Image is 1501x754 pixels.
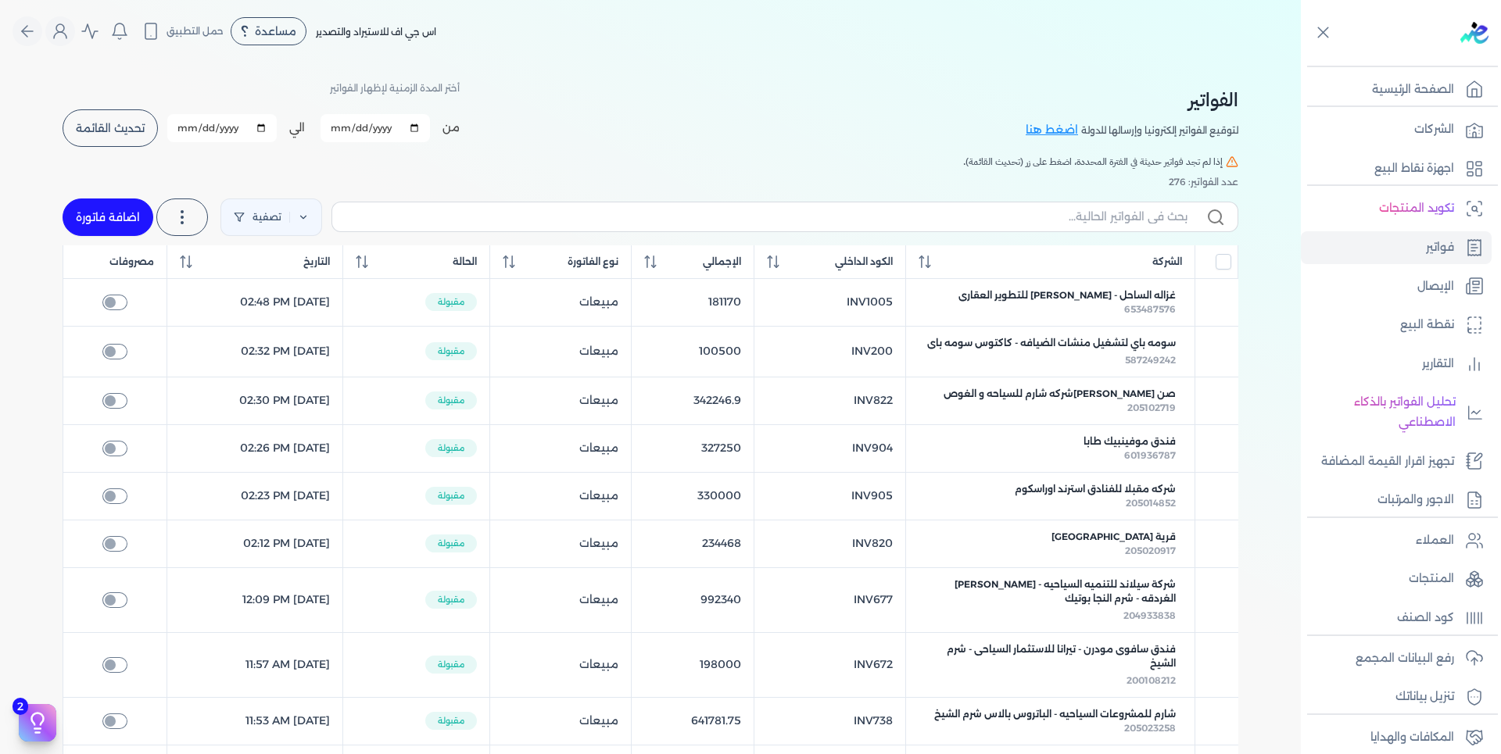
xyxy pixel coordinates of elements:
[1084,434,1176,448] span: فندق موفينبيك طابا
[1301,152,1492,185] a: اجهزة نقاط البيع
[1426,238,1454,258] p: فواتير
[1051,530,1176,544] span: قرية [GEOGRAPHIC_DATA]
[1301,348,1492,381] a: التقارير
[1422,354,1454,374] p: التقارير
[925,577,1176,606] span: شركة سيلاند للتنميه السياحيه - [PERSON_NAME] الغردقه - شرم النجا بوتيك
[1081,120,1238,141] p: لتوقيع الفواتير إلكترونيا وإرسالها للدولة
[1124,722,1176,734] span: 205023258
[1124,449,1176,461] span: 601936787
[1301,231,1492,264] a: فواتير
[958,288,1176,302] span: غزاله الساحل - [PERSON_NAME] للتطوير العقارى
[1301,445,1492,478] a: تجهيز اقرار القيمة المضافة
[231,17,306,45] div: مساعدة
[1125,354,1176,366] span: 587249242
[1379,198,1454,219] p: تكويد المنتجات
[1301,721,1492,754] a: المكافات والهدايا
[1395,687,1454,707] p: تنزيل بياناتك
[703,255,741,269] span: الإجمالي
[13,698,28,715] span: 2
[1377,490,1454,510] p: الاجور والمرتبات
[1374,159,1454,179] p: اجهزة نقاط البيع
[1321,452,1454,472] p: تجهيز اقرار القيمة المضافة
[1301,113,1492,146] a: الشركات
[63,109,158,147] button: تحديث القائمة
[453,255,477,269] span: الحالة
[963,155,1223,169] span: إذا لم تجد فواتير حديثة في الفترة المحددة، اضغط على زر (تحديث القائمة).
[63,175,1238,189] div: عدد الفواتير: 276
[316,26,436,38] span: اس جي اف للاستيراد والتصدير
[303,255,330,269] span: التاريخ
[1026,122,1081,139] a: اضغط هنا
[1301,484,1492,516] a: الاجور والمرتبات
[944,387,1176,401] span: صن [PERSON_NAME]شركه شارم للسياحه و الغوص
[1126,497,1176,509] span: 205014852
[1125,545,1176,556] span: 205020917
[925,642,1176,670] span: فندق سافوى مودرن - تيرانا للاستثمار السياحى - شرم الشيخ
[1301,642,1492,675] a: رفع البيانات المجمع
[1301,524,1492,557] a: العملاء
[345,209,1188,225] input: بحث في الفواتير الحالية...
[1123,609,1176,621] span: 204933838
[934,707,1176,721] span: شارم للمشروعات السياحيه - الباتروس بالاس شرم الشيخ
[927,336,1176,350] span: سومه باي لتشغيل منشات الضيافه - كاكتوس سومه باى
[568,255,618,269] span: نوع الفاتورة
[1372,80,1454,100] p: الصفحة الرئيسية
[1127,402,1176,413] span: 205102719
[138,18,227,45] button: حمل التطبيق
[1414,120,1454,140] p: الشركات
[1460,22,1488,44] img: logo
[1409,569,1454,589] p: المنتجات
[1301,309,1492,341] a: نقطة البيع
[1356,649,1454,669] p: رفع البيانات المجمع
[1416,531,1454,551] p: العملاء
[76,123,145,134] span: تحديث القائمة
[1301,73,1492,106] a: الصفحة الرئيسية
[835,255,893,269] span: الكود الداخلي
[1124,303,1176,315] span: 653487576
[1397,608,1454,628] p: كود الصنف
[109,255,154,269] span: مصروفات
[442,120,460,136] label: من
[1417,277,1454,297] p: الإيصال
[1301,270,1492,303] a: الإيصال
[1026,86,1238,114] h2: الفواتير
[1301,386,1492,438] a: تحليل الفواتير بالذكاء الاصطناعي
[1301,602,1492,634] a: كود الصنف
[220,198,322,236] a: تصفية
[1301,192,1492,225] a: تكويد المنتجات
[167,24,224,38] span: حمل التطبيق
[19,704,56,741] button: 2
[63,198,153,236] a: اضافة فاتورة
[255,26,296,37] span: مساعدة
[1152,255,1182,269] span: الشركة
[1370,727,1454,748] p: المكافات والهدايا
[330,78,460,98] p: أختر المدة الزمنية لإظهار الفواتير
[1309,392,1456,432] p: تحليل الفواتير بالذكاء الاصطناعي
[1301,563,1492,595] a: المنتجات
[1127,674,1176,686] span: 200108212
[289,120,305,136] label: الي
[1015,482,1176,496] span: شركه مقبلا للفنادق استرند اوراسكوم
[1301,681,1492,713] a: تنزيل بياناتك
[1400,315,1454,335] p: نقطة البيع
